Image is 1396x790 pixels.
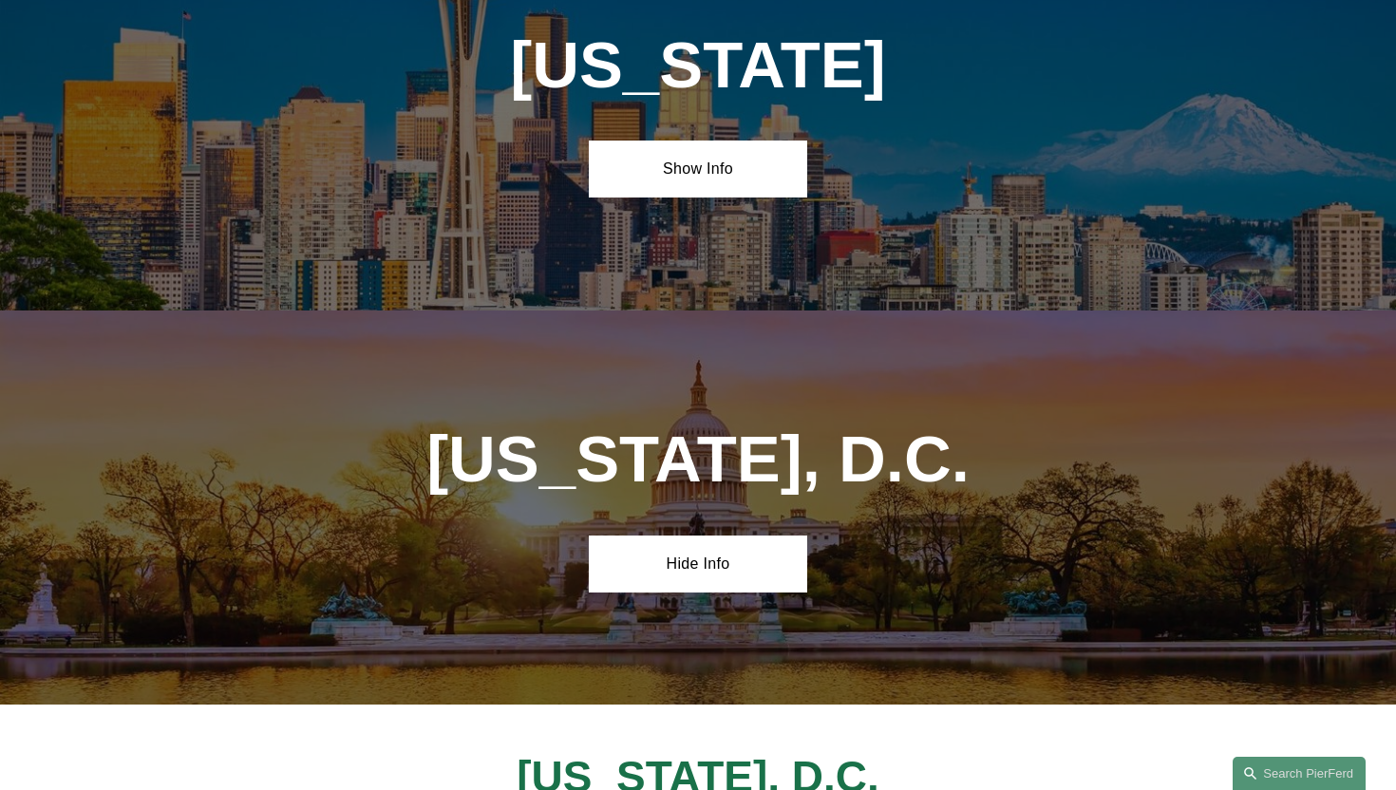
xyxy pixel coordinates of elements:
[1233,757,1366,790] a: Search this site
[589,141,807,197] a: Show Info
[480,28,917,103] h1: [US_STATE]
[370,423,1027,498] h1: [US_STATE], D.C.
[589,536,807,592] a: Hide Info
